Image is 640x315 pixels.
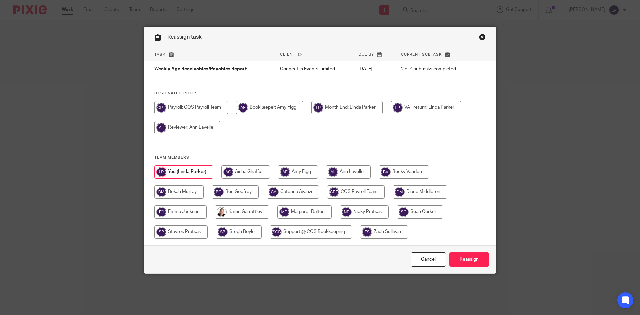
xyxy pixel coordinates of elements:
[359,53,374,56] span: Due by
[411,252,446,267] a: Close this dialog window
[358,66,387,72] p: [DATE]
[167,34,202,40] span: Reassign task
[154,67,247,72] span: Weekly Age Receivables/Payables Report
[449,252,489,267] input: Reassign
[280,53,295,56] span: Client
[394,61,473,77] td: 2 of 4 subtasks completed
[154,155,486,160] h4: Team members
[401,53,442,56] span: Current subtask
[154,53,166,56] span: Task
[479,34,486,43] a: Close this dialog window
[280,66,345,72] p: Connect In Events Limited
[154,91,486,96] h4: Designated Roles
